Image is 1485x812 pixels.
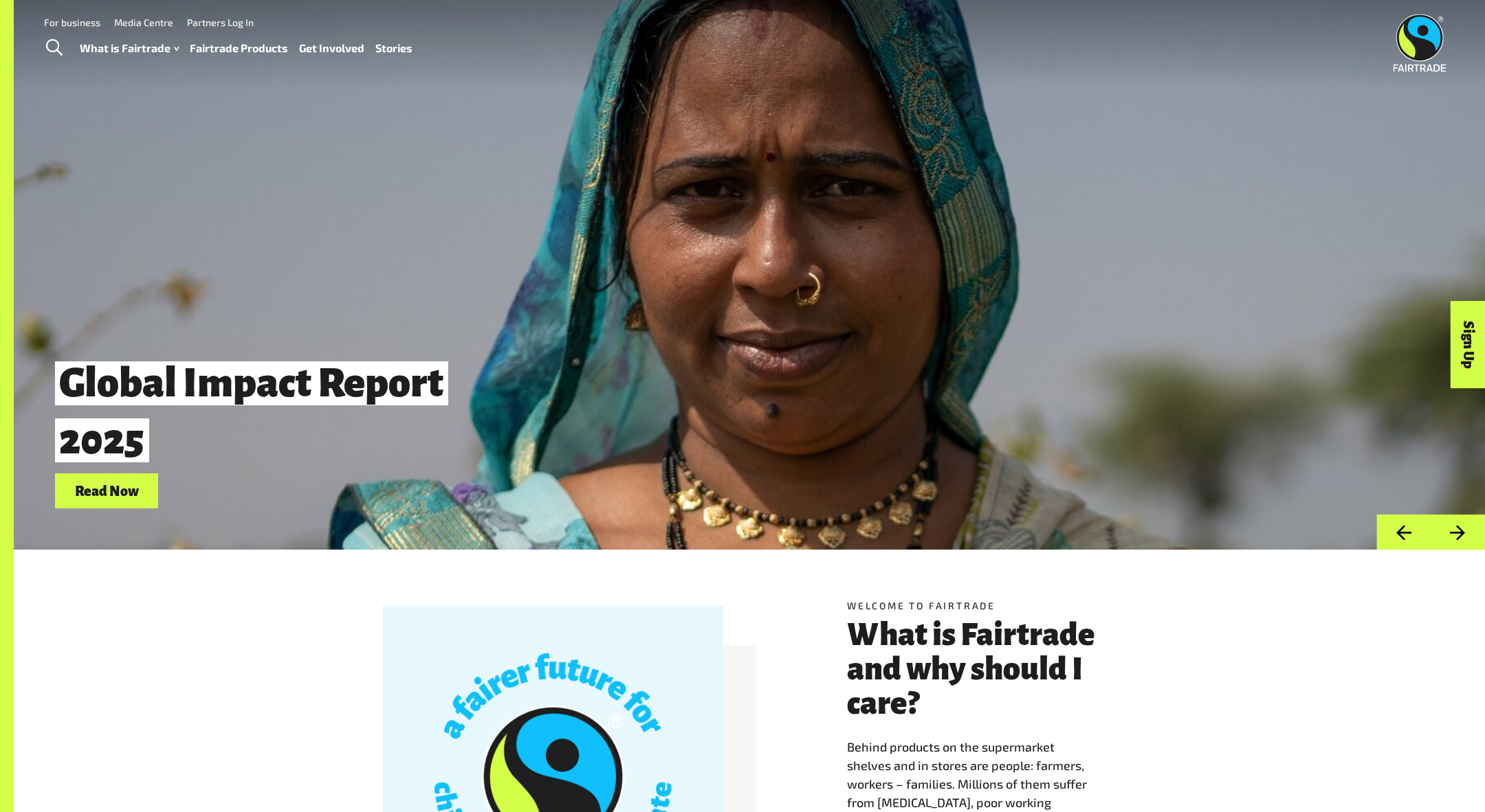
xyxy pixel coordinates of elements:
[187,16,254,28] a: Partners Log In
[55,473,158,508] a: Read Now
[375,38,412,58] a: Stories
[80,38,179,58] a: What is Fairtrade
[1431,515,1485,550] button: Next
[44,16,100,28] a: For business
[1394,14,1446,72] img: Fairtrade Australia New Zealand logo
[37,31,71,65] a: Toggle Search
[55,361,448,462] span: Global Impact Report 2025
[114,16,173,28] a: Media Centre
[847,598,1116,613] h5: Welcome to Fairtrade
[847,618,1116,721] h3: What is Fairtrade and why should I care?
[190,38,288,58] a: Fairtrade Products
[1376,515,1431,550] button: Previous
[299,38,364,58] a: Get Involved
